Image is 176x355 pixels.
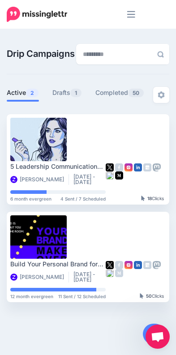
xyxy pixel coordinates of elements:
[146,325,170,349] a: Open chat
[143,261,151,269] img: google_business-grey-square.png
[10,174,69,185] li: [PERSON_NAME]
[106,163,114,171] img: twitter-square.png
[143,163,151,171] img: google_business-grey-square.png
[134,163,142,171] img: linkedin-square.png
[115,163,123,171] img: facebook-grey-square.png
[124,261,133,269] img: instagram-square.png
[106,171,114,180] img: bluesky-grey-square.png
[7,49,75,59] span: Drip Campaigns
[115,269,123,277] img: medium-grey-square.png
[58,294,106,299] span: 11 Sent / 12 Scheduled
[52,87,82,98] a: Drafts1
[73,174,101,185] li: [DATE] - [DATE]
[113,8,135,21] button: Menu
[140,293,144,299] img: pointer-grey-darker.png
[157,51,164,58] img: search-grey-6.png
[70,89,82,97] span: 1
[10,197,52,201] span: 6 month evergreen
[146,293,152,299] b: 50
[106,269,114,277] img: bluesky-grey-square.png
[7,7,67,22] img: Missinglettr
[10,294,53,299] span: 12 month evergreen
[7,87,39,98] a: Active2
[153,163,161,171] img: mastodon-grey-square.png
[141,196,145,201] img: pointer-grey-darker.png
[158,91,165,98] img: settings-grey.png
[73,272,101,282] li: [DATE] - [DATE]
[147,196,152,201] b: 18
[124,163,133,171] img: instagram-square.png
[60,197,106,201] span: 4 Sent / 7 Scheduled
[10,272,69,282] li: [PERSON_NAME]
[106,261,114,269] img: twitter-square.png
[10,259,106,269] div: Build Your Personal Brand for lasting impact.
[153,261,161,269] img: mastodon-grey-square.png
[140,294,164,299] div: Clicks
[141,196,164,201] div: Clicks
[115,261,123,269] img: facebook-grey-square.png
[10,161,106,171] div: 5 Leadership Communication Secrets No MBA School Teaches You
[134,261,142,269] img: linkedin-square.png
[115,171,123,180] img: medium-square.png
[26,89,39,97] span: 2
